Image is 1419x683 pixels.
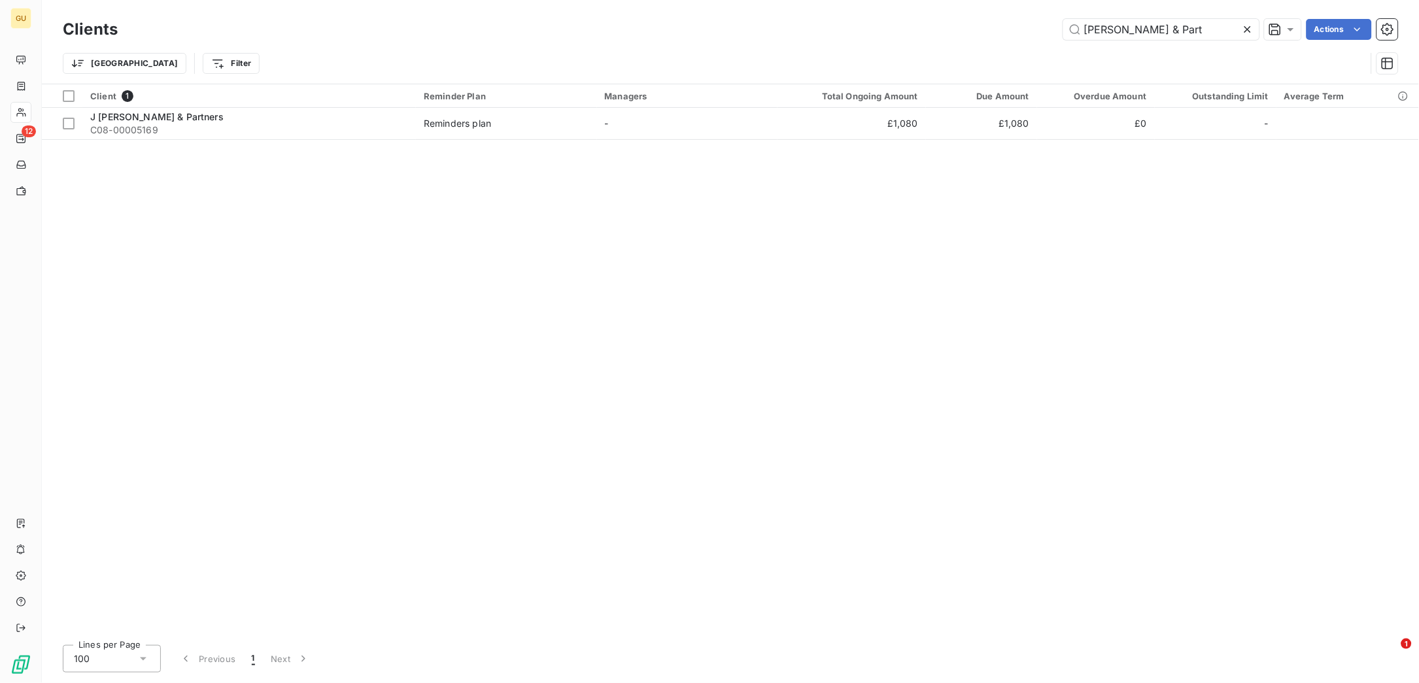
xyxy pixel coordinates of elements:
[10,654,31,675] img: Logo LeanPay
[10,128,31,149] a: 12
[1307,19,1372,40] button: Actions
[605,91,770,101] div: Managers
[1401,639,1412,649] span: 1
[90,91,116,101] span: Client
[1284,91,1411,101] div: Average Term
[90,111,224,122] span: J [PERSON_NAME] & Partners
[605,118,609,129] span: -
[1037,108,1155,139] td: £0
[785,91,918,101] div: Total Ongoing Amount
[203,53,260,74] button: Filter
[1063,19,1259,40] input: Search
[263,645,318,673] button: Next
[1163,91,1269,101] div: Outstanding Limit
[1045,91,1147,101] div: Overdue Amount
[244,645,263,673] button: 1
[22,125,36,137] span: 12
[63,18,118,41] h3: Clients
[10,8,31,29] div: GU
[74,652,90,665] span: 100
[63,53,186,74] button: [GEOGRAPHIC_DATA]
[778,108,926,139] td: £1,080
[934,91,1029,101] div: Due Amount
[1375,639,1406,670] iframe: Intercom live chat
[90,124,408,137] span: C08-00005169
[926,108,1037,139] td: £1,080
[1265,117,1269,130] span: -
[424,117,491,130] div: Reminders plan
[171,645,244,673] button: Previous
[252,652,255,665] span: 1
[424,91,589,101] div: Reminder Plan
[122,90,133,102] span: 1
